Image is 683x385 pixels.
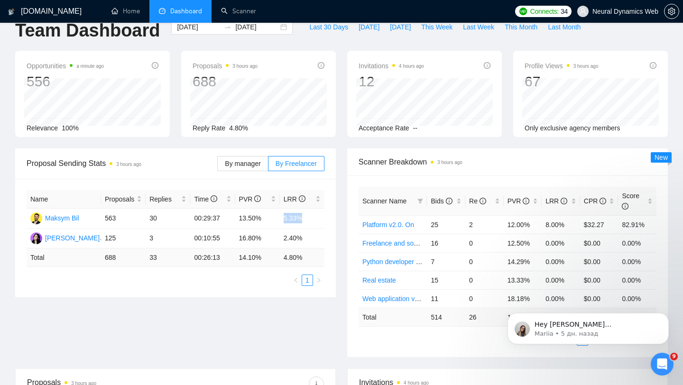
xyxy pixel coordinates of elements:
[232,64,258,69] time: 3 hours ago
[427,215,465,234] td: 25
[504,234,542,252] td: 12.50%
[508,197,530,205] span: PVR
[561,198,567,204] span: info-circle
[561,6,568,17] span: 34
[417,198,423,204] span: filter
[211,195,217,202] span: info-circle
[290,275,302,286] li: Previous Page
[225,160,260,167] span: By manager
[655,154,668,161] span: New
[545,197,567,205] span: LRR
[146,248,190,267] td: 33
[359,308,427,326] td: Total
[427,234,465,252] td: 16
[504,252,542,271] td: 14.29%
[505,22,537,32] span: This Month
[580,8,586,15] span: user
[170,7,202,15] span: Dashboard
[385,19,416,35] button: [DATE]
[437,160,462,165] time: 3 hours ago
[504,215,542,234] td: 12.00%
[399,64,424,69] time: 4 hours ago
[302,275,313,285] a: 1
[76,64,104,69] time: a minute ago
[193,73,258,91] div: 688
[45,233,100,243] div: [PERSON_NAME]
[427,308,465,326] td: 514
[504,271,542,289] td: 13.33%
[194,195,217,203] span: Time
[280,248,324,267] td: 4.80 %
[618,289,656,308] td: 0.00%
[41,37,164,45] p: Message from Mariia, sent 5 дн. назад
[190,248,235,267] td: 00:26:13
[235,209,280,229] td: 13.50%
[239,195,261,203] span: PVR
[229,124,248,132] span: 4.80%
[254,195,261,202] span: info-circle
[664,8,679,15] a: setting
[193,124,225,132] span: Reply Rate
[149,194,179,204] span: Replies
[101,209,146,229] td: 563
[525,73,599,91] div: 67
[190,229,235,248] td: 00:10:55
[318,62,324,69] span: info-circle
[463,22,494,32] span: Last Week
[8,4,15,19] img: logo
[650,62,656,69] span: info-circle
[111,7,140,15] a: homeHome
[465,289,504,308] td: 0
[465,308,504,326] td: 26
[458,19,499,35] button: Last Week
[469,197,486,205] span: Re
[309,22,348,32] span: Last 30 Days
[101,229,146,248] td: 125
[299,195,305,202] span: info-circle
[618,271,656,289] td: 0.00%
[542,234,580,252] td: 0.00%
[573,64,599,69] time: 3 hours ago
[62,124,79,132] span: 100%
[465,252,504,271] td: 0
[465,215,504,234] td: 2
[413,124,417,132] span: --
[30,234,100,241] a: KK[PERSON_NAME]
[519,8,527,15] img: upwork-logo.png
[618,215,656,234] td: 82.91%
[359,60,424,72] span: Invitations
[480,198,486,204] span: info-circle
[651,353,674,376] iframe: Intercom live chat
[548,22,581,32] span: Last Month
[665,8,679,15] span: setting
[431,197,452,205] span: Bids
[221,7,256,15] a: searchScanner
[542,215,580,234] td: 8.00%
[105,194,135,204] span: Proposals
[293,277,299,283] span: left
[116,162,141,167] time: 3 hours ago
[235,248,280,267] td: 14.10 %
[427,252,465,271] td: 7
[622,203,628,210] span: info-circle
[359,73,424,91] div: 12
[146,190,190,209] th: Replies
[525,124,620,132] span: Only exclusive agency members
[446,198,452,204] span: info-circle
[622,192,639,210] span: Score
[30,232,42,244] img: KK
[362,197,406,205] span: Scanner Name
[530,6,559,17] span: Connects:
[542,252,580,271] td: 0.00%
[313,275,324,286] button: right
[284,195,305,203] span: LRR
[146,229,190,248] td: 3
[504,289,542,308] td: 18.18%
[543,19,586,35] button: Last Month
[542,289,580,308] td: 0.00%
[159,8,166,14] span: dashboard
[27,190,101,209] th: Name
[525,60,599,72] span: Profile Views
